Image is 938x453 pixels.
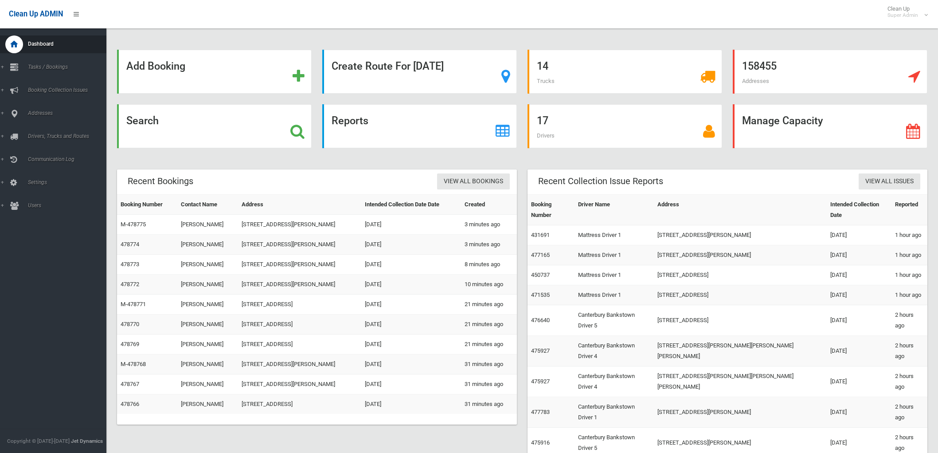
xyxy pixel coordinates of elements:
td: 1 hour ago [891,225,927,245]
span: Clean Up [883,5,927,19]
td: [STREET_ADDRESS][PERSON_NAME] [654,245,827,265]
td: [PERSON_NAME] [177,235,238,255]
td: [STREET_ADDRESS] [238,394,361,414]
span: Booking Collection Issues [25,87,114,93]
a: 475916 [531,439,550,446]
td: [STREET_ADDRESS][PERSON_NAME] [238,374,361,394]
td: [PERSON_NAME] [177,215,238,235]
span: Addresses [25,110,114,116]
td: [STREET_ADDRESS] [238,335,361,355]
strong: Reports [332,114,368,127]
th: Driver Name [575,195,654,225]
th: Intended Collection Date [827,195,892,225]
td: 2 hours ago [891,366,927,397]
td: [DATE] [827,225,892,245]
td: [STREET_ADDRESS] [654,265,827,285]
td: [DATE] [361,374,461,394]
td: [DATE] [827,265,892,285]
th: Contact Name [177,195,238,215]
a: 17 Drivers [528,104,722,148]
td: [DATE] [361,315,461,335]
span: Settings [25,179,114,185]
td: Mattress Driver 1 [575,225,654,245]
a: 478773 [121,261,139,268]
a: 477783 [531,409,550,415]
a: Reports [322,104,517,148]
td: [DATE] [827,397,892,428]
strong: Search [126,114,159,127]
td: 10 minutes ago [461,275,517,295]
strong: Create Route For [DATE] [332,60,444,72]
td: [STREET_ADDRESS] [654,285,827,305]
span: Addresses [742,78,769,84]
td: [DATE] [827,336,892,366]
td: [STREET_ADDRESS] [654,305,827,336]
td: [DATE] [361,394,461,414]
th: Booking Number [528,195,575,225]
span: Drivers [537,132,555,139]
td: [PERSON_NAME] [177,335,238,355]
th: Reported [891,195,927,225]
a: Create Route For [DATE] [322,50,517,94]
header: Recent Collection Issue Reports [528,173,674,190]
td: Mattress Driver 1 [575,265,654,285]
th: Booking Number [117,195,177,215]
a: 478774 [121,241,139,248]
td: 3 minutes ago [461,215,517,235]
header: Recent Bookings [117,173,204,190]
td: [PERSON_NAME] [177,394,238,414]
strong: Manage Capacity [742,114,823,127]
strong: 17 [537,114,548,127]
td: [DATE] [827,305,892,336]
td: Canterbury Bankstown Driver 1 [575,397,654,428]
th: Address [654,195,827,225]
td: 1 hour ago [891,285,927,305]
span: Users [25,202,114,209]
a: 14 Trucks [528,50,722,94]
a: 478772 [121,281,139,288]
td: Mattress Driver 1 [575,285,654,305]
td: 2 hours ago [891,397,927,428]
th: Intended Collection Date Date [361,195,461,215]
strong: Jet Dynamics [71,438,103,444]
td: 21 minutes ago [461,315,517,335]
td: Mattress Driver 1 [575,245,654,265]
span: Copyright © [DATE]-[DATE] [7,438,70,444]
a: M-478768 [121,361,146,367]
td: Canterbury Bankstown Driver 4 [575,336,654,366]
td: [PERSON_NAME] [177,255,238,275]
a: 478769 [121,341,139,347]
td: 21 minutes ago [461,295,517,315]
a: M-478775 [121,221,146,228]
td: [DATE] [361,255,461,275]
td: [DATE] [361,295,461,315]
a: Manage Capacity [733,104,927,148]
a: View All Issues [859,173,920,190]
td: Canterbury Bankstown Driver 4 [575,366,654,397]
a: 478766 [121,401,139,407]
a: Add Booking [117,50,312,94]
span: Dashboard [25,41,114,47]
td: [STREET_ADDRESS][PERSON_NAME] [654,225,827,245]
td: [DATE] [361,235,461,255]
td: [PERSON_NAME] [177,275,238,295]
td: 1 hour ago [891,265,927,285]
td: [DATE] [361,335,461,355]
td: 31 minutes ago [461,394,517,414]
strong: 158455 [742,60,777,72]
a: 431691 [531,232,550,238]
a: Search [117,104,312,148]
td: 21 minutes ago [461,335,517,355]
td: [PERSON_NAME] [177,315,238,335]
td: 1 hour ago [891,245,927,265]
td: [STREET_ADDRESS][PERSON_NAME] [654,397,827,428]
td: [STREET_ADDRESS][PERSON_NAME] [238,255,361,275]
span: Communication Log [25,156,114,162]
th: Created [461,195,517,215]
a: 478767 [121,381,139,387]
span: Clean Up ADMIN [9,10,63,18]
small: Super Admin [887,12,918,19]
td: 2 hours ago [891,305,927,336]
strong: Add Booking [126,60,185,72]
td: [DATE] [361,215,461,235]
